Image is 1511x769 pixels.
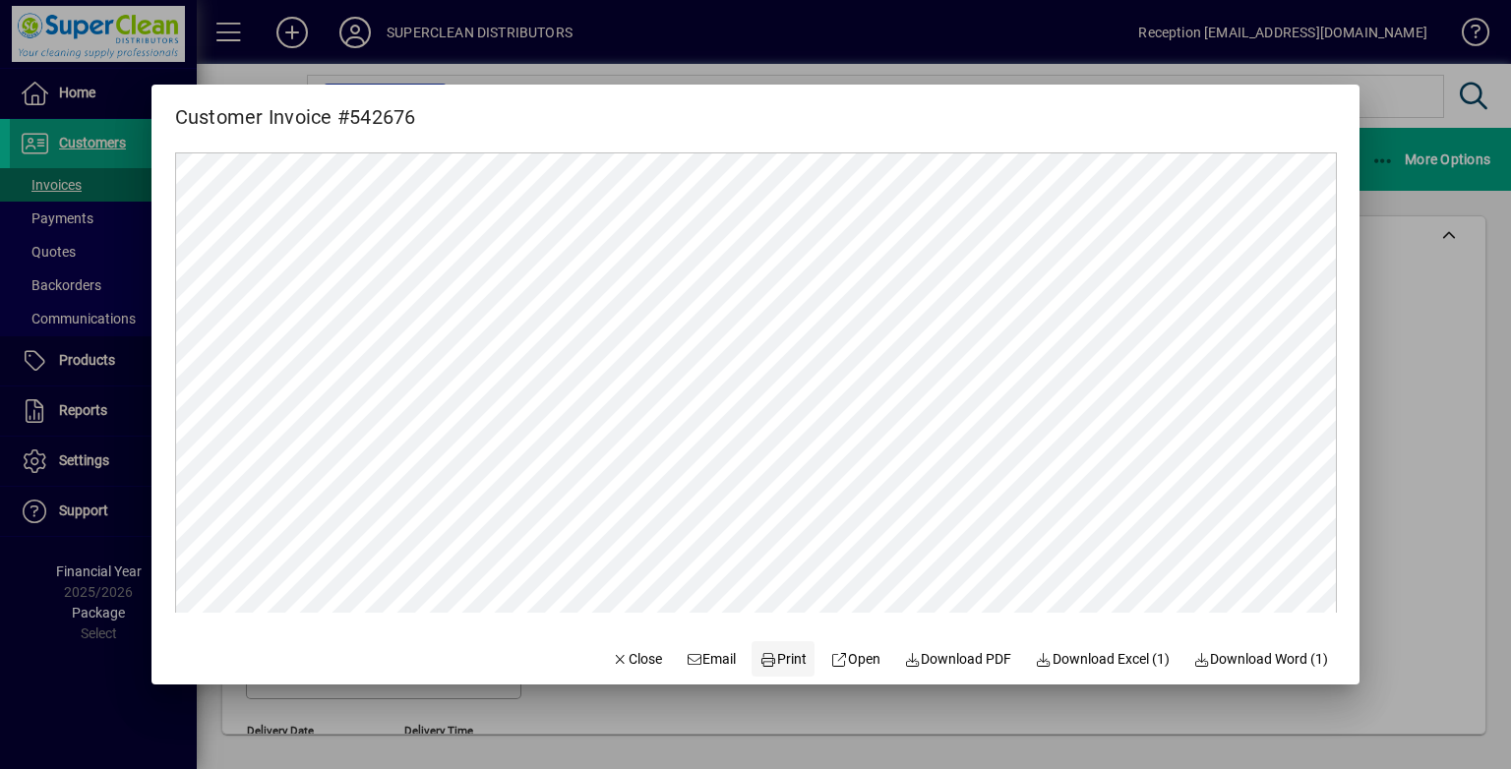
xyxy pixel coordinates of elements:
h2: Customer Invoice #542676 [151,85,440,133]
span: Open [830,649,880,670]
span: Download Excel (1) [1035,649,1170,670]
button: Email [678,641,745,677]
button: Print [752,641,815,677]
span: Download PDF [904,649,1012,670]
span: Print [760,649,808,670]
a: Open [822,641,888,677]
a: Download PDF [896,641,1020,677]
span: Close [611,649,662,670]
span: Download Word (1) [1193,649,1329,670]
span: Email [686,649,737,670]
button: Close [603,641,670,677]
button: Download Excel (1) [1027,641,1178,677]
button: Download Word (1) [1185,641,1337,677]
